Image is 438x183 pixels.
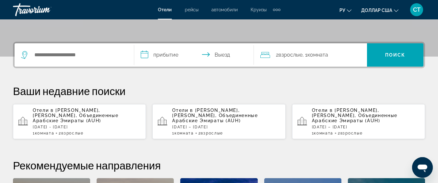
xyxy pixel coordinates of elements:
font: Комната [174,131,194,135]
font: [DATE] - [DATE] [33,125,68,129]
a: Круизы [251,7,266,12]
button: Поиск [367,43,423,67]
font: 2 [198,131,201,135]
font: [PERSON_NAME], [PERSON_NAME], Объединенные Арабские Эмираты (AUH) [33,108,118,123]
font: [DATE] – [DATE] [172,125,208,129]
font: 2 [59,131,61,135]
font: доллар США [361,8,392,13]
font: СТ [413,6,420,13]
font: , 1 [302,52,307,58]
font: Рекомендуемые направления [13,159,161,172]
button: Отели в [PERSON_NAME], [PERSON_NAME], Объединенные Арабские Эмираты (AUH)[DATE] – [DATE]1Комната2... [152,104,285,139]
font: 2 [276,52,278,58]
font: Ваши недавние поиски [13,84,125,97]
font: Взрослые [340,131,362,135]
font: 1 [312,131,314,135]
font: ру [339,8,345,13]
font: 2 [338,131,340,135]
font: Взрослые [278,52,302,58]
iframe: Кнопка запуска окна обмена сообщениями [412,157,433,178]
button: Отели в [PERSON_NAME], [PERSON_NAME], Объединенные Арабские Эмираты (AUH)[DATE] - [DATE]1Комната2... [13,104,146,139]
font: [PERSON_NAME], [PERSON_NAME], Объединенные Арабские Эмираты (AUH) [172,108,258,123]
font: Комната [35,131,54,135]
a: автомобили [211,7,238,12]
button: Дополнительные элементы навигации [273,5,280,15]
div: Виджет поиска [15,43,423,67]
a: Травориум [13,1,78,18]
button: Даты заезда и выезда [134,43,254,67]
font: [PERSON_NAME], [PERSON_NAME], Объединенные Арабские Эмираты (AUH) [312,108,397,123]
font: Отели в [33,108,54,113]
font: 1 [33,131,35,135]
font: Комната [314,131,333,135]
font: Взрослые [201,131,223,135]
button: Изменить валюту [361,5,398,15]
a: Отели [158,7,172,12]
font: [DATE] – [DATE] [312,125,348,129]
font: Отели в [312,108,333,113]
font: Отели в [172,108,193,113]
a: рейсы [185,7,198,12]
button: Отели в [PERSON_NAME], [PERSON_NAME], Объединенные Арабские Эмираты (AUH)[DATE] – [DATE]1Комната2... [292,104,425,139]
font: Взрослые [61,131,83,135]
font: Поиск [385,52,406,58]
button: Изменить язык [339,5,351,15]
font: 1 [172,131,174,135]
button: Путешественники: 2 взрослых, 0 детей [254,43,367,67]
font: Комната [307,52,328,58]
button: Меню пользователя [408,3,425,16]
